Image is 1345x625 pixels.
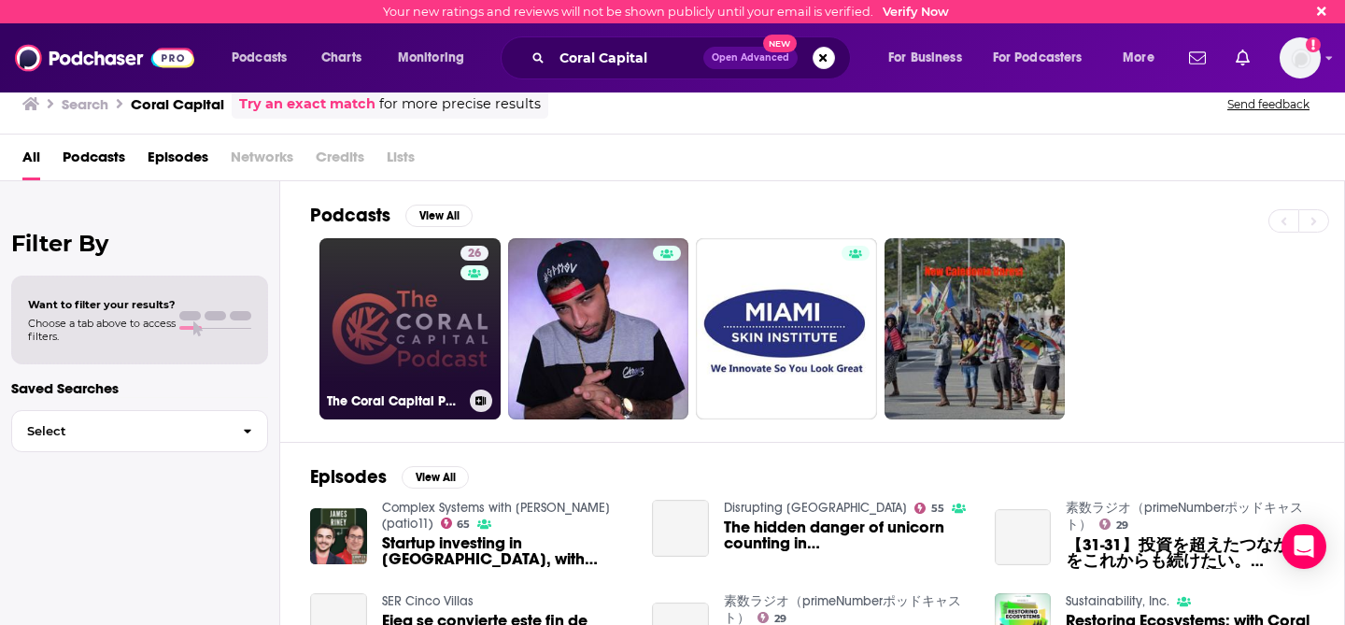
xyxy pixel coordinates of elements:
[62,95,108,113] h3: Search
[310,465,469,489] a: EpisodesView All
[931,504,944,513] span: 55
[131,95,224,113] h3: Coral Capital
[319,238,501,419] a: 26The Coral Capital Podcast
[457,520,470,529] span: 65
[310,204,390,227] h2: Podcasts
[883,5,949,19] a: Verify Now
[468,245,481,263] span: 26
[310,204,473,227] a: PodcastsView All
[888,45,962,71] span: For Business
[22,142,40,180] a: All
[1066,593,1169,609] a: Sustainability, Inc.
[757,612,786,623] a: 29
[1280,37,1321,78] img: User Profile
[1066,537,1314,569] span: 【31-31】投資を超えたつながりをこれからも続けたい。[PERSON_NAME]が語るCoral CapitalとprimeNumberの関係
[219,43,311,73] button: open menu
[382,535,630,567] span: Startup investing in [GEOGRAPHIC_DATA], with Coral Capital’s [PERSON_NAME]
[875,43,985,73] button: open menu
[1280,37,1321,78] button: Show profile menu
[383,5,949,19] div: Your new ratings and reviews will not be shown publicly until your email is verified.
[1066,537,1314,569] a: 【31-31】投資を超えたつながりをこれからも続けたい。佐伯さんが語るCoral CapitalとprimeNumberの関係
[1281,524,1326,569] div: Open Intercom Messenger
[398,45,464,71] span: Monitoring
[518,36,869,79] div: Search podcasts, credits, & more...
[63,142,125,180] a: Podcasts
[382,535,630,567] a: Startup investing in Tokyo, with Coral Capital’s James Riney
[316,142,364,180] span: Credits
[1110,43,1178,73] button: open menu
[405,205,473,227] button: View All
[11,410,268,452] button: Select
[652,500,709,557] a: The hidden danger of unicorn counting in Japan w/ James Riney - Coral Capital
[1222,96,1315,112] button: Send feedback
[231,142,293,180] span: Networks
[310,465,387,489] h2: Episodes
[321,45,361,71] span: Charts
[387,142,415,180] span: Lists
[310,508,367,565] img: Startup investing in Tokyo, with Coral Capital’s James Riney
[15,40,194,76] img: Podchaser - Follow, Share and Rate Podcasts
[239,93,375,115] a: Try an exact match
[1228,42,1257,74] a: Show notifications dropdown
[1182,42,1213,74] a: Show notifications dropdown
[1123,45,1154,71] span: More
[460,246,488,261] a: 26
[382,500,610,532] a: Complex Systems with Patrick McKenzie (patio11)
[385,43,488,73] button: open menu
[232,45,287,71] span: Podcasts
[309,43,373,73] a: Charts
[995,509,1052,566] a: 【31-31】投資を超えたつながりをこれからも続けたい。佐伯さんが語るCoral CapitalとprimeNumberの関係
[993,45,1083,71] span: For Podcasters
[763,35,797,52] span: New
[1306,37,1321,52] svg: Email not verified
[402,466,469,489] button: View All
[441,518,471,529] a: 65
[1066,500,1303,533] a: 素数ラジオ（primeNumberポッドキャスト）
[379,93,541,115] span: for more precise results
[1280,37,1321,78] span: Logged in as DanHaggerty
[724,519,972,551] span: The hidden danger of unicorn counting in [GEOGRAPHIC_DATA] w/ [PERSON_NAME] - Coral Capital
[712,53,789,63] span: Open Advanced
[552,43,703,73] input: Search podcasts, credits, & more...
[12,425,228,437] span: Select
[11,230,268,257] h2: Filter By
[981,43,1110,73] button: open menu
[148,142,208,180] a: Episodes
[703,47,798,69] button: Open AdvancedNew
[724,519,972,551] a: The hidden danger of unicorn counting in Japan w/ James Riney - Coral Capital
[11,379,268,397] p: Saved Searches
[28,317,176,343] span: Choose a tab above to access filters.
[914,503,944,514] a: 55
[1099,518,1128,530] a: 29
[774,615,786,623] span: 29
[382,593,474,609] a: SER Cinco Villas
[1116,521,1128,530] span: 29
[28,298,176,311] span: Want to filter your results?
[327,393,462,409] h3: The Coral Capital Podcast
[724,500,907,516] a: Disrupting Japan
